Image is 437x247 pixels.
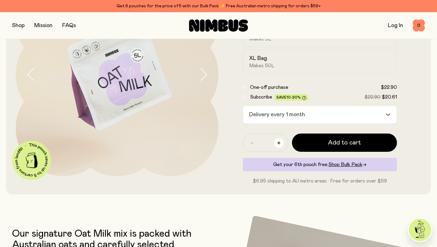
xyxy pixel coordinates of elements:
span: $20.61 [382,95,397,99]
img: agent [409,219,431,241]
span: One-off purchase [250,85,288,90]
a: Log In [388,23,403,28]
span: $22.90 [364,95,381,99]
button: Add to cart [292,134,397,152]
div: Search for option [243,106,397,124]
a: Shop Bulk Pack→ [328,162,367,167]
button: 0 [413,19,425,32]
span: Save [276,96,306,100]
div: Get your 6th pouch free. [243,158,397,171]
a: Mission [34,23,53,28]
span: $22.90 [381,85,397,90]
span: 10-20% [286,96,301,99]
div: Get 6 pouches for the price of 5 with our Bulk Pack ✨ Free Australian metro shipping for orders $59+ [12,2,425,10]
span: Add to cart [328,138,361,147]
p: $6.95 shipping to AU metro areas · Free for orders over $59 [243,177,397,185]
span: Shop Bulk Pack [328,162,362,167]
input: Search for option [307,106,385,123]
a: FAQs [62,23,76,28]
span: Makes 5L [249,36,271,42]
span: Makes 50L [249,63,275,69]
h2: XL Bag [249,55,267,62]
span: Subscribe [250,95,272,99]
span: Delivery every 1 month [247,106,307,123]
